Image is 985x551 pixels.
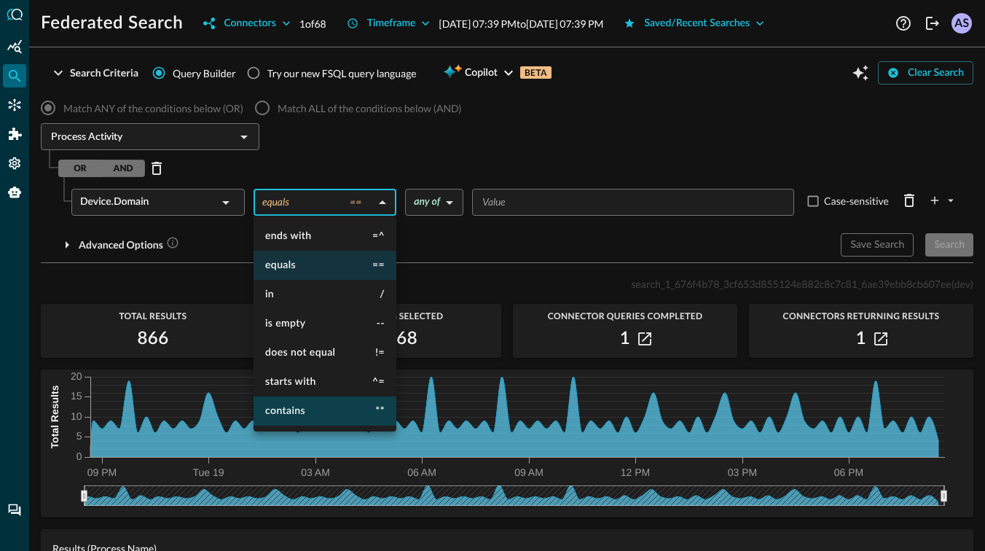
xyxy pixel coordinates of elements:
span: starts with [265,377,316,387]
span: / [380,289,385,300]
span: does not equal [265,348,335,358]
span: -- [377,319,385,329]
span: != [375,348,385,358]
span: == [372,260,385,270]
span: ^= [372,377,385,387]
span: in [265,289,274,300]
span: ends with [265,231,312,241]
span: equals [265,260,296,270]
span: =^ [372,231,385,241]
span: is empty [265,319,306,329]
span: contains [265,406,305,416]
